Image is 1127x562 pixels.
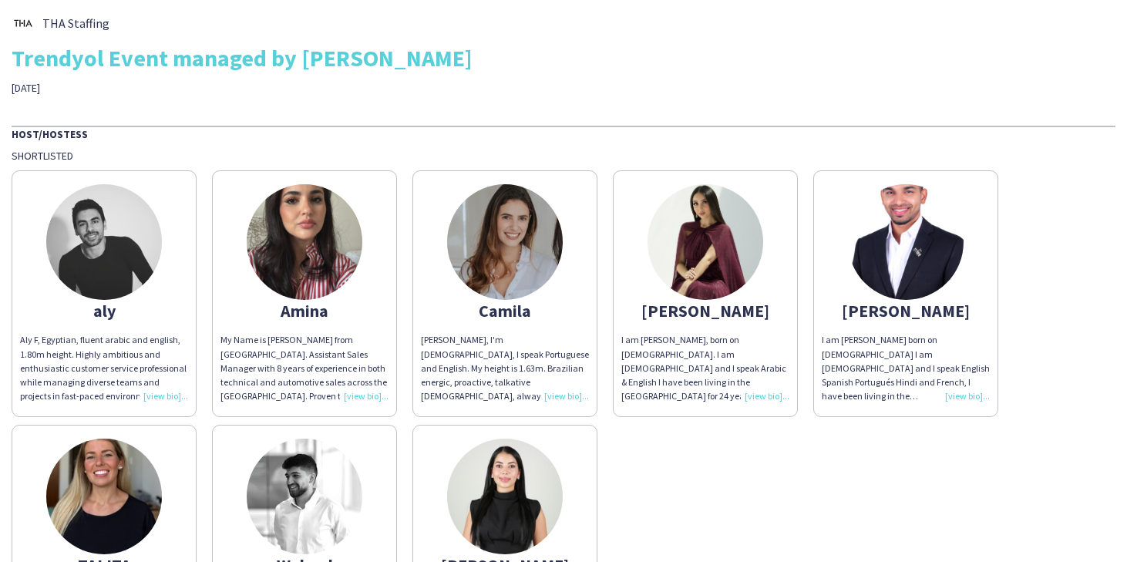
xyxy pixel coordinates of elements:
[12,46,1115,69] div: Trendyol Event managed by [PERSON_NAME]
[42,16,109,30] span: THA Staffing
[12,12,35,35] img: thumb-0b1c4840-441c-4cf7-bc0f-fa59e8b685e2..jpg
[421,304,589,318] div: Camila
[421,333,589,403] div: [PERSON_NAME], I'm [DEMOGRAPHIC_DATA], I speak Portuguese and English. My height is 1.63m. Brazil...
[247,184,362,300] img: thumb-686c3040bf273.jpeg
[12,81,398,95] div: [DATE]
[822,333,990,403] div: I am [PERSON_NAME] born on [DEMOGRAPHIC_DATA] I am [DEMOGRAPHIC_DATA] and I speak English Spanish...
[12,149,1115,163] div: Shortlisted
[46,184,162,300] img: thumb-6788b08f8fef3.jpg
[12,126,1115,141] div: Host/Hostess
[621,334,788,416] span: I am [PERSON_NAME], born on [DEMOGRAPHIC_DATA]. I am [DEMOGRAPHIC_DATA] and I speak Arabic & Engl...
[447,184,563,300] img: thumb-6246947601a70.jpeg
[822,304,990,318] div: [PERSON_NAME]
[220,333,389,403] div: My Name is [PERSON_NAME] from [GEOGRAPHIC_DATA]. Assistant Sales Manager with 8 years of experien...
[20,333,188,403] div: Aly F, Egyptian, fluent arabic and english, 1.80m height. Highly ambitious and enthusiastic custo...
[848,184,964,300] img: thumb-68b6f83adaa1e.jpg
[220,304,389,318] div: Amina
[621,304,789,318] div: [PERSON_NAME]
[46,439,162,554] img: thumb-68c942ab34c2e.jpg
[447,439,563,554] img: thumb-67f2125fe7cce.jpeg
[648,184,763,300] img: thumb-1667231339635fee6b95e01.jpeg
[20,304,188,318] div: aly
[247,439,362,554] img: thumb-65c36ed4789c3.jpeg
